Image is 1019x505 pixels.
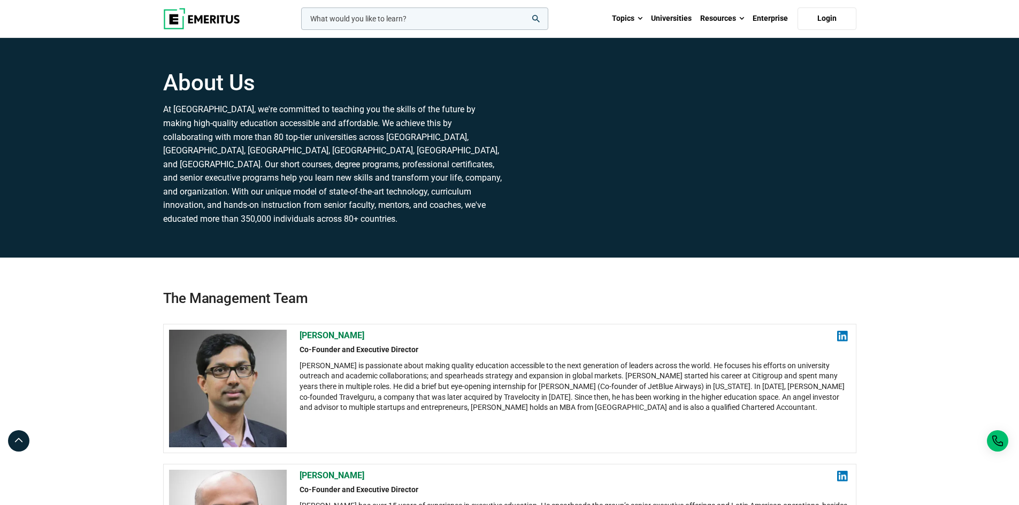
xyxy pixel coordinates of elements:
img: Ashwin-Damera-300x300-1 [169,330,287,447]
h1: About Us [163,69,503,96]
a: Login [798,7,856,30]
input: woocommerce-product-search-field-0 [301,7,548,30]
h2: The Management Team [163,258,856,308]
img: linkedin.png [837,471,848,481]
h2: [PERSON_NAME] [300,470,848,481]
iframe: YouTube video player [516,70,856,238]
h2: Co-Founder and Executive Director [300,345,848,355]
img: linkedin.png [837,331,848,341]
h2: [PERSON_NAME] [300,330,848,341]
h2: Co-Founder and Executive Director [300,485,848,495]
p: At [GEOGRAPHIC_DATA], we're committed to teaching you the skills of the future by making high-qua... [163,103,503,226]
div: [PERSON_NAME] is passionate about making quality education accessible to the next generation of l... [300,361,848,413]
